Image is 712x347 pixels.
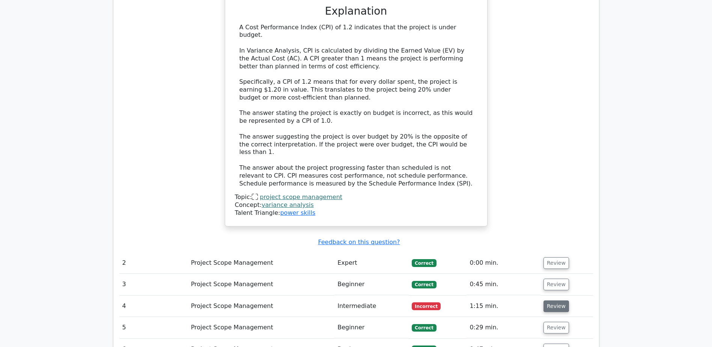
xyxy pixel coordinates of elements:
[119,317,188,338] td: 5
[188,252,334,274] td: Project Scope Management
[412,259,436,267] span: Correct
[543,322,569,333] button: Review
[543,279,569,290] button: Review
[467,252,540,274] td: 0:00 min.
[280,209,315,216] a: power skills
[260,193,342,201] a: project scope management
[334,252,409,274] td: Expert
[467,317,540,338] td: 0:29 min.
[239,5,473,18] h3: Explanation
[543,257,569,269] button: Review
[119,274,188,295] td: 3
[412,281,436,288] span: Correct
[188,317,334,338] td: Project Scope Management
[543,300,569,312] button: Review
[235,201,477,209] div: Concept:
[412,324,436,332] span: Correct
[119,296,188,317] td: 4
[334,296,409,317] td: Intermediate
[334,274,409,295] td: Beginner
[119,252,188,274] td: 2
[235,193,477,217] div: Talent Triangle:
[318,238,400,246] a: Feedback on this question?
[262,201,314,208] a: variance analysis
[467,274,540,295] td: 0:45 min.
[188,296,334,317] td: Project Scope Management
[334,317,409,338] td: Beginner
[188,274,334,295] td: Project Scope Management
[235,193,477,201] div: Topic:
[412,302,441,310] span: Incorrect
[239,24,473,188] div: A Cost Performance Index (CPI) of 1.2 indicates that the project is under budget. In Variance Ana...
[467,296,540,317] td: 1:15 min.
